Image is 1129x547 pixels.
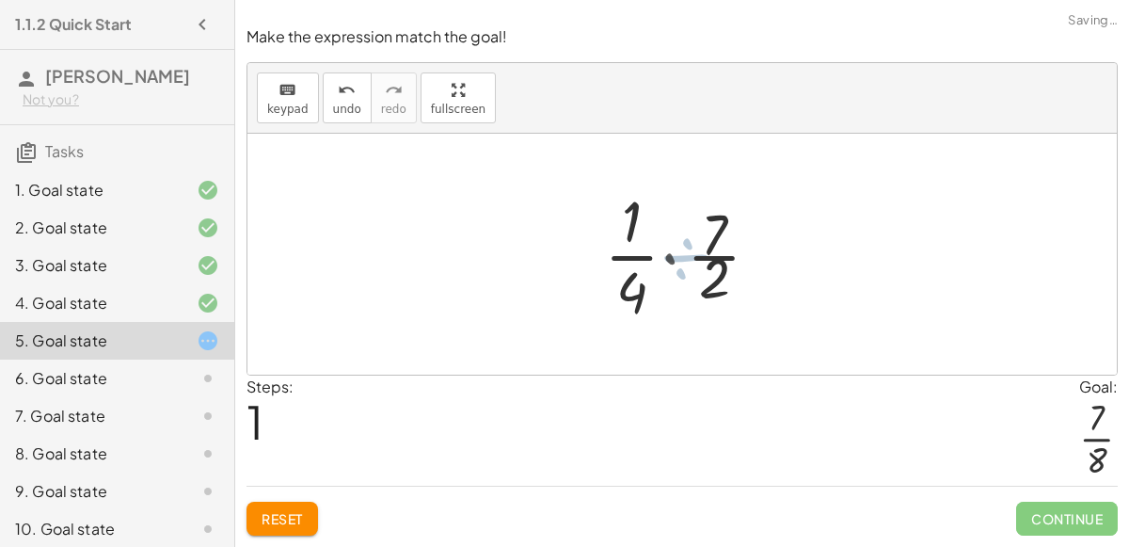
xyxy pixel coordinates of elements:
[197,292,219,314] i: Task finished and correct.
[278,79,296,102] i: keyboard
[338,79,356,102] i: undo
[15,13,132,36] h4: 1.1.2 Quick Start
[45,65,190,87] span: [PERSON_NAME]
[197,367,219,390] i: Task not started.
[197,217,219,239] i: Task finished and correct.
[385,79,403,102] i: redo
[323,72,372,123] button: undoundo
[246,377,294,396] label: Steps:
[15,367,167,390] div: 6. Goal state
[23,90,219,109] div: Not you?
[197,442,219,465] i: Task not started.
[197,179,219,201] i: Task finished and correct.
[197,405,219,427] i: Task not started.
[267,103,309,116] span: keypad
[45,141,84,161] span: Tasks
[197,330,219,352] i: Task started.
[371,72,417,123] button: redoredo
[246,393,263,450] span: 1
[421,72,496,123] button: fullscreen
[15,292,167,314] div: 4. Goal state
[197,480,219,503] i: Task not started.
[15,217,167,239] div: 2. Goal state
[197,518,219,540] i: Task not started.
[15,254,167,277] div: 3. Goal state
[15,518,167,540] div: 10. Goal state
[381,103,406,116] span: redo
[333,103,361,116] span: undo
[15,330,167,352] div: 5. Goal state
[246,26,1118,48] p: Make the expression match the goal!
[1079,376,1118,398] div: Goal:
[257,72,319,123] button: keyboardkeypad
[246,502,318,536] button: Reset
[431,103,485,116] span: fullscreen
[15,179,167,201] div: 1. Goal state
[15,405,167,427] div: 7. Goal state
[197,254,219,277] i: Task finished and correct.
[1068,11,1118,30] span: Saving…
[15,480,167,503] div: 9. Goal state
[15,442,167,465] div: 8. Goal state
[262,510,303,527] span: Reset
